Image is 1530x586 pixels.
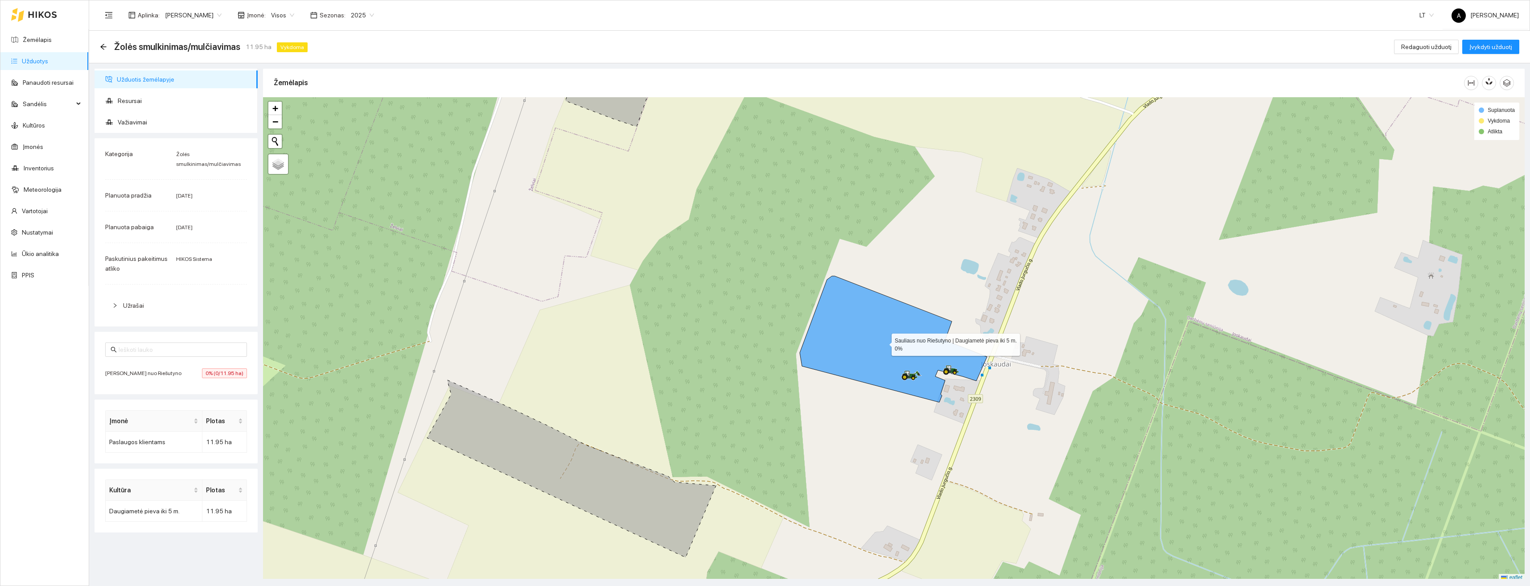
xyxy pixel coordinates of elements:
[320,10,345,20] span: Sezonas :
[202,501,247,522] td: 11.95 ha
[310,12,317,19] span: calendar
[111,347,117,353] span: search
[1457,8,1461,23] span: A
[114,40,240,54] span: Žolės smulkinimas/mulčiavimas
[112,303,118,308] span: right
[118,92,251,110] span: Resursai
[105,223,154,231] span: Planuota pabaiga
[24,186,62,193] a: Meteorologija
[105,369,186,378] span: [PERSON_NAME] nuo Riešutyno
[176,256,212,262] span: HIKOS Sistema
[117,70,251,88] span: Užduotis žemėlapyje
[165,8,222,22] span: Andrius Rimgaila
[238,12,245,19] span: shop
[202,480,247,501] th: this column's title is Plotas,this column is sortable
[277,42,308,52] span: Vykdoma
[23,36,52,43] a: Žemėlapis
[128,12,136,19] span: layout
[1419,8,1434,22] span: LT
[268,135,282,148] button: Initiate a new search
[176,151,241,167] span: Žolės smulkinimas/mulčiavimas
[1394,43,1459,50] a: Redaguoti užduotį
[1401,42,1452,52] span: Redaguoti užduotį
[268,154,288,174] a: Layers
[22,250,59,257] a: Ūkio analitika
[23,95,74,113] span: Sandėlis
[105,192,152,199] span: Planuota pradžia
[202,368,247,378] span: 0% (0/11.95 ha)
[123,302,144,309] span: Užrašai
[1464,76,1478,90] button: column-width
[274,70,1464,95] div: Žemėlapis
[22,272,34,279] a: PPIS
[351,8,374,22] span: 2025
[24,165,54,172] a: Inventorius
[246,42,271,52] span: 11.95 ha
[176,193,193,199] span: [DATE]
[106,480,202,501] th: this column's title is Kultūra,this column is sortable
[202,411,247,432] th: this column's title is Plotas,this column is sortable
[268,102,282,115] a: Zoom in
[1452,12,1519,19] span: [PERSON_NAME]
[206,485,236,495] span: Plotas
[105,150,133,157] span: Kategorija
[1501,574,1522,581] a: Leaflet
[118,113,251,131] span: Važiavimai
[272,103,278,114] span: +
[247,10,266,20] span: Įmonė :
[106,432,202,453] td: Paslaugos klientams
[138,10,160,20] span: Aplinka :
[109,485,192,495] span: Kultūra
[105,295,247,316] div: Užrašai
[23,79,74,86] a: Panaudoti resursai
[105,11,113,19] span: menu-fold
[1462,40,1519,54] button: Įvykdyti užduotį
[106,501,202,522] td: Daugiametė pieva iki 5 m.
[109,416,192,426] span: Įmonė
[105,255,168,272] span: Paskutinius pakeitimus atliko
[22,207,48,215] a: Vartotojai
[176,224,193,231] span: [DATE]
[22,58,48,65] a: Užduotys
[271,8,294,22] span: Visos
[1394,40,1459,54] button: Redaguoti užduotį
[22,229,53,236] a: Nustatymai
[206,416,236,426] span: Plotas
[1469,42,1512,52] span: Įvykdyti užduotį
[1488,118,1510,124] span: Vykdoma
[100,43,107,50] span: arrow-left
[1464,79,1478,87] span: column-width
[23,143,43,150] a: Įmonės
[23,122,45,129] a: Kultūros
[268,115,282,128] a: Zoom out
[1488,107,1515,113] span: Suplanuota
[202,432,247,453] td: 11.95 ha
[100,6,118,24] button: menu-fold
[100,43,107,51] div: Atgal
[106,411,202,432] th: this column's title is Įmonė,this column is sortable
[119,345,242,355] input: Ieškoti lauko
[272,116,278,127] span: −
[1488,128,1502,135] span: Atlikta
